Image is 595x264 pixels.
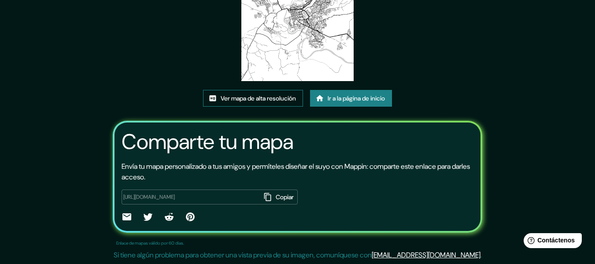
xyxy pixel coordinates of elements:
font: . [480,250,482,260]
font: Enlace de mapas válido por 60 días. [116,240,184,246]
font: Ver mapa de alta resolución [221,95,296,103]
a: Ir a la página de inicio [310,90,392,107]
a: [EMAIL_ADDRESS][DOMAIN_NAME] [372,250,480,260]
font: Si tiene algún problema para obtener una vista previa de su imagen, comuníquese con [114,250,372,260]
button: Copiar [261,190,298,205]
a: Ver mapa de alta resolución [203,90,303,107]
font: Ir a la página de inicio [328,95,385,103]
iframe: Lanzador de widgets de ayuda [517,230,585,254]
font: Copiar [276,193,294,201]
font: Comparte tu mapa [122,128,293,156]
font: Envía tu mapa personalizado a tus amigos y permíteles diseñar el suyo con Mappin: comparte este e... [122,162,470,182]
